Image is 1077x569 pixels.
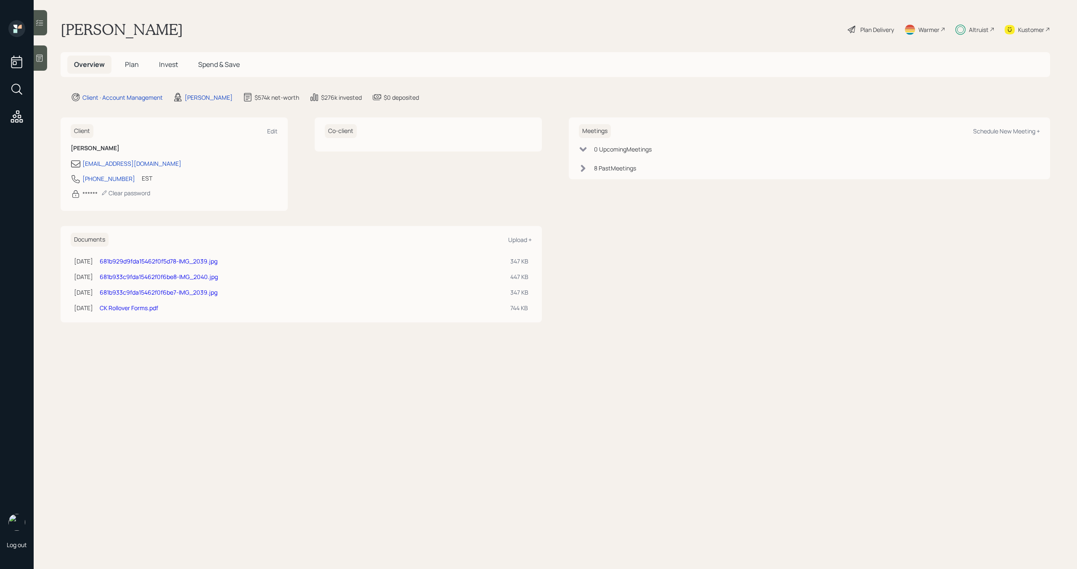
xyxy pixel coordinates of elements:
span: Plan [125,60,139,69]
div: $276k invested [321,93,362,102]
div: 0 Upcoming Meeting s [594,145,652,154]
div: Kustomer [1018,25,1044,34]
div: 347 KB [510,288,528,297]
span: Invest [159,60,178,69]
a: CK Rollover Forms.pdf [100,304,158,312]
a: 681b933c9fda15462f0f6be7-IMG_2039.jpg [100,288,218,296]
h6: [PERSON_NAME] [71,145,278,152]
div: 347 KB [510,257,528,266]
div: [PHONE_NUMBER] [82,174,135,183]
div: $0 deposited [384,93,419,102]
div: [DATE] [74,303,93,312]
div: Client · Account Management [82,93,163,102]
div: 744 KB [510,303,528,312]
div: [DATE] [74,272,93,281]
span: Overview [74,60,105,69]
div: EST [142,174,152,183]
a: 681b929d9fda15462f0f5d78-IMG_2039.jpg [100,257,218,265]
h6: Client [71,124,93,138]
h1: [PERSON_NAME] [61,20,183,39]
img: michael-russo-headshot.png [8,514,25,531]
div: 447 KB [510,272,528,281]
h6: Co-client [325,124,357,138]
div: Altruist [969,25,989,34]
div: $574k net-worth [255,93,299,102]
div: Schedule New Meeting + [973,127,1040,135]
a: 681b933c9fda15462f0f6be8-IMG_2040.jpg [100,273,218,281]
div: Plan Delivery [860,25,894,34]
div: [DATE] [74,257,93,266]
div: 8 Past Meeting s [594,164,636,173]
div: [EMAIL_ADDRESS][DOMAIN_NAME] [82,159,181,168]
h6: Documents [71,233,109,247]
div: [PERSON_NAME] [185,93,233,102]
div: Edit [267,127,278,135]
h6: Meetings [579,124,611,138]
div: Clear password [101,189,150,197]
div: [DATE] [74,288,93,297]
div: Upload + [508,236,532,244]
div: Warmer [918,25,939,34]
div: Log out [7,541,27,549]
span: Spend & Save [198,60,240,69]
